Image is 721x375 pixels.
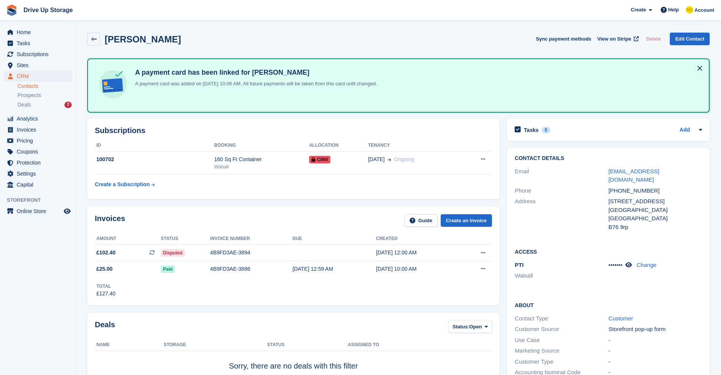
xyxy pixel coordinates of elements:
a: Change [636,262,657,268]
th: Assigned to [348,339,492,351]
button: Delete [643,33,664,45]
th: Name [95,339,163,351]
div: - [608,358,702,366]
div: Customer Type [515,358,608,366]
a: menu [4,206,72,217]
span: C060 [309,156,330,163]
span: Disputed [161,249,185,257]
span: [DATE] [368,155,385,163]
h2: Contact Details [515,155,702,162]
div: Customer Source [515,325,608,334]
div: 160 Sq Ft Container [214,155,309,163]
a: View on Stripe [594,33,640,45]
th: Amount [95,233,161,245]
span: View on Stripe [597,35,631,43]
span: ••••••• [608,262,622,268]
span: Account [694,6,714,14]
span: Pricing [17,135,62,146]
a: menu [4,168,72,179]
div: 4B9FD3AE-3886 [210,265,292,273]
h2: Tasks [524,127,539,133]
h2: About [515,301,702,309]
a: Deals 7 [17,101,72,109]
div: - [608,347,702,355]
div: Walsall [214,163,309,170]
span: Analytics [17,113,62,124]
a: menu [4,60,72,71]
th: Status [161,233,210,245]
div: 0 [542,127,550,133]
h2: Access [515,248,702,255]
span: PTI [515,262,523,268]
span: Home [17,27,62,38]
span: Prospects [17,92,41,99]
h4: A payment card has been linked for [PERSON_NAME] [132,68,377,77]
span: Create [631,6,646,14]
a: Prospects [17,91,72,99]
span: Sites [17,60,62,71]
th: Status [267,339,348,351]
a: menu [4,124,72,135]
div: [DATE] 12:00 AM [376,249,459,257]
a: menu [4,113,72,124]
div: Marketing Source [515,347,608,355]
div: - [608,336,702,345]
img: stora-icon-8386f47178a22dfd0bd8f6a31ec36ba5ce8667c1dd55bd0f319d3a0aa187defe.svg [6,5,17,16]
div: Create a Subscription [95,180,150,188]
img: Crispin Vitoria [686,6,693,14]
a: menu [4,179,72,190]
h2: [PERSON_NAME] [105,34,181,44]
span: Subscriptions [17,49,62,60]
div: [STREET_ADDRESS] [608,197,702,206]
a: Contacts [17,83,72,90]
a: Preview store [63,207,72,216]
th: Allocation [309,140,368,152]
div: B76 9rp [608,223,702,232]
span: Storefront [7,196,75,204]
div: Email [515,167,608,184]
a: Customer [608,315,633,322]
a: menu [4,27,72,38]
span: Open [469,323,482,331]
a: menu [4,146,72,157]
a: Guide [404,214,438,227]
a: menu [4,157,72,168]
span: Settings [17,168,62,179]
li: Walsall [515,271,608,280]
th: Storage [163,339,267,351]
span: Deals [17,101,31,108]
span: Sorry, there are no deals with this filter [229,362,358,370]
button: Status: Open [448,320,492,333]
span: Coupons [17,146,62,157]
div: £127.40 [96,290,116,298]
th: Booking [214,140,309,152]
div: Address [515,197,608,231]
span: CRM [17,71,62,82]
th: Due [292,233,376,245]
th: Invoice number [210,233,292,245]
th: Tenancy [368,140,460,152]
span: Protection [17,157,62,168]
div: [PHONE_NUMBER] [608,187,702,195]
a: Edit Contact [670,33,710,45]
div: Use Case [515,336,608,345]
a: menu [4,38,72,49]
span: Status: [452,323,469,331]
a: menu [4,135,72,146]
span: Tasks [17,38,62,49]
div: 100702 [95,155,214,163]
a: menu [4,71,72,82]
span: £102.40 [96,249,116,257]
a: Add [680,126,690,135]
div: Total [96,283,116,290]
div: Phone [515,187,608,195]
div: [GEOGRAPHIC_DATA] [608,206,702,215]
button: Sync payment methods [536,33,591,45]
div: [GEOGRAPHIC_DATA] [608,214,702,223]
div: Storefront pop-up form [608,325,702,334]
a: Create a Subscription [95,177,155,191]
th: ID [95,140,214,152]
a: Drive Up Storage [20,4,76,16]
span: Capital [17,179,62,190]
span: Paid [161,265,175,273]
